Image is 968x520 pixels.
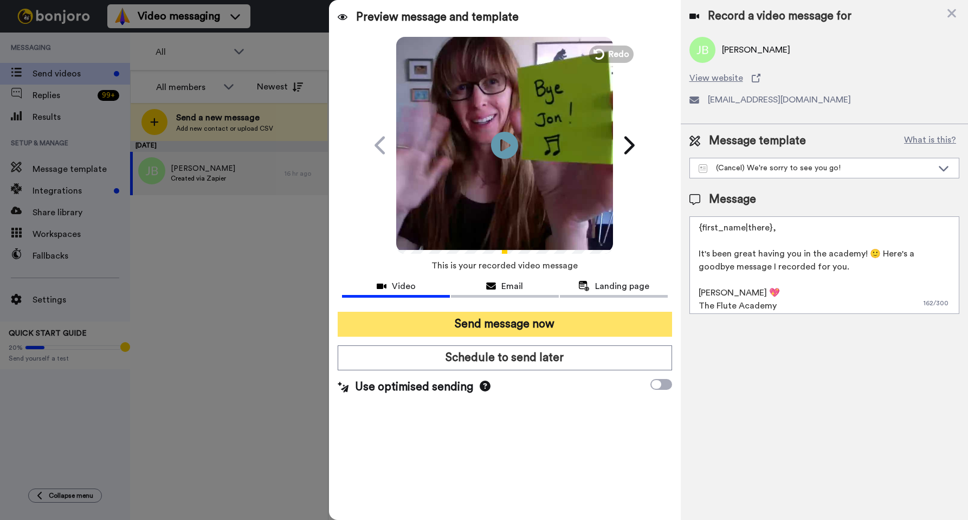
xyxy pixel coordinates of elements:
button: What is this? [901,133,959,149]
span: View website [689,72,743,85]
span: Email [501,280,523,293]
img: Message-temps.svg [699,164,708,173]
div: (Cancel) We're sorry to see you go! [699,163,933,174]
span: Message [709,191,756,208]
span: Message template [709,133,806,149]
span: This is your recorded video message [431,254,578,278]
button: Schedule to send later [338,345,672,370]
button: Send message now [338,312,672,337]
span: Landing page [595,280,649,293]
textarea: {first_name|there}, It's been great having you in the academy! 🙂 Here's a goodbye message I recor... [689,216,959,314]
span: [EMAIL_ADDRESS][DOMAIN_NAME] [708,93,851,106]
a: View website [689,72,959,85]
span: Use optimised sending [355,379,473,395]
span: Video [392,280,416,293]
